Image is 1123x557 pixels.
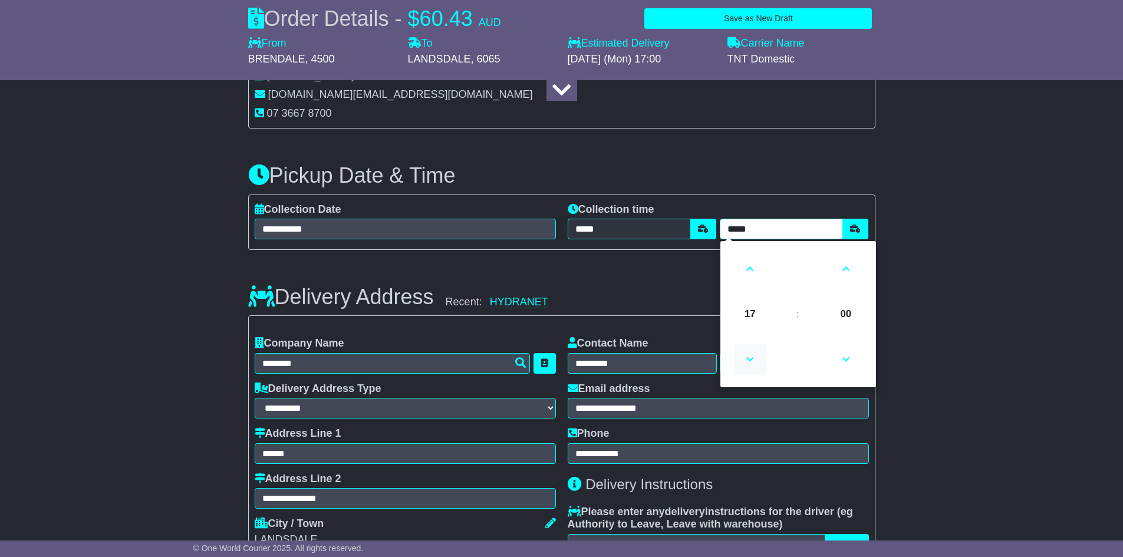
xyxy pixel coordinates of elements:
label: Address Line 1 [255,427,341,440]
span: © One World Courier 2025. All rights reserved. [193,543,364,553]
label: Delivery Address Type [255,383,381,395]
label: Carrier Name [727,37,805,50]
span: , 4500 [305,53,335,65]
label: Collection time [568,203,654,216]
label: Contact Name [568,337,648,350]
label: From [248,37,286,50]
label: Estimated Delivery [568,37,716,50]
a: Increment Hour [733,248,768,290]
label: Collection Date [255,203,341,216]
label: To [408,37,433,50]
a: Decrement Hour [733,338,768,381]
h3: Delivery Address [248,285,434,309]
button: Save as New Draft [644,8,872,29]
a: Decrement Minute [828,338,863,381]
label: Company Name [255,337,344,350]
h3: Pickup Date & Time [248,164,875,187]
div: TNT Domestic [727,53,875,66]
div: Recent: [446,296,788,309]
a: Increment Minute [828,248,863,290]
button: Popular [825,534,868,555]
span: eg Authority to Leave, Leave with warehouse [568,506,853,530]
label: Address Line 2 [255,473,341,486]
span: delivery [665,506,705,518]
span: 07 3667 8700 [267,107,332,119]
span: $ [408,6,420,31]
a: HYDRANET [490,296,548,308]
div: [DATE] (Mon) 17:00 [568,53,716,66]
label: Phone [568,427,610,440]
span: Pick Hour [734,298,766,330]
div: Order Details - [248,6,501,31]
span: LANDSDALE [408,53,471,65]
label: City / Town [255,518,324,530]
label: Email address [568,383,650,395]
span: 60.43 [420,6,473,31]
div: LANDSDALE [255,533,556,546]
span: Delivery Instructions [585,476,713,492]
td: : [778,294,818,334]
span: , 6065 [471,53,500,65]
span: Pick Minute [830,298,862,330]
span: BRENDALE [248,53,305,65]
span: AUD [479,17,501,28]
label: Please enter any instructions for the driver ( ) [568,506,869,531]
